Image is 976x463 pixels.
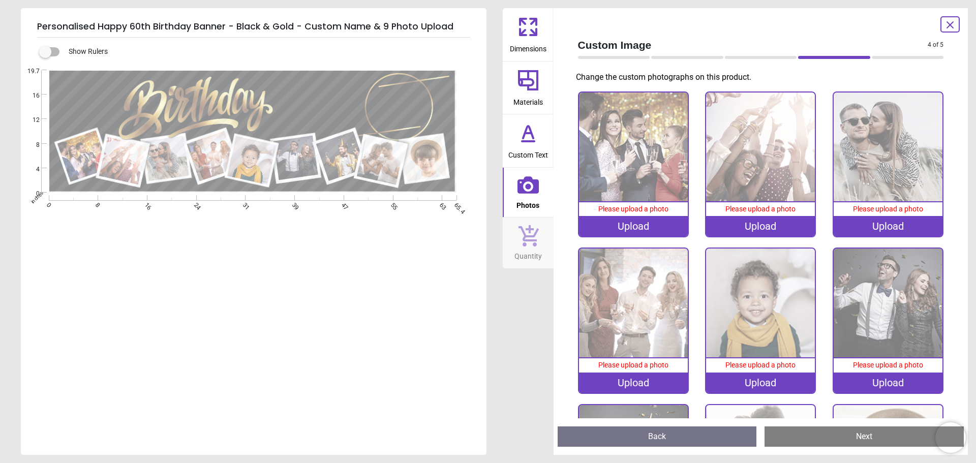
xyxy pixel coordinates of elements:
div: Upload [834,216,942,236]
span: 0 [44,201,51,208]
h5: Personalised Happy 60th Birthday Banner - Black & Gold - Custom Name & 9 Photo Upload [37,16,470,38]
span: 31 [241,201,248,208]
span: Please upload a photo [853,205,923,213]
span: Quantity [514,246,542,262]
span: 8 [20,141,40,149]
span: 0 [20,190,40,198]
span: 47 [339,201,346,208]
span: Dimensions [510,39,546,54]
button: Next [765,426,964,447]
button: Custom Text [503,114,554,167]
button: Dimensions [503,8,554,61]
div: Upload [706,216,815,236]
span: Custom Text [508,145,548,161]
span: 55 [388,201,395,208]
span: 39 [290,201,296,208]
span: 4 [20,165,40,174]
span: 4 of 5 [928,41,943,49]
span: Please upload a photo [598,205,668,213]
span: Please upload a photo [853,361,923,369]
span: 16 [20,91,40,100]
div: Show Rulers [45,46,486,58]
div: Upload [706,373,815,393]
span: Please upload a photo [598,361,668,369]
span: Custom Image [578,38,928,52]
p: Change the custom photographs on this product. [576,72,952,83]
span: Photos [516,196,539,211]
iframe: Brevo live chat [935,422,966,453]
span: 63 [437,201,444,208]
span: Materials [513,92,543,108]
button: Photos [503,168,554,218]
span: 12 [20,116,40,125]
div: Upload [834,373,942,393]
span: 19.7 [20,67,40,76]
button: Back [558,426,757,447]
button: Materials [503,61,554,114]
div: Upload [579,373,688,393]
span: Please upload a photo [725,205,796,213]
span: 16 [142,201,149,208]
span: 24 [192,201,198,208]
span: Please upload a photo [725,361,796,369]
span: 8 [94,201,100,208]
span: 65.4 [452,201,459,208]
button: Quantity [503,218,554,268]
div: Upload [579,216,688,236]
